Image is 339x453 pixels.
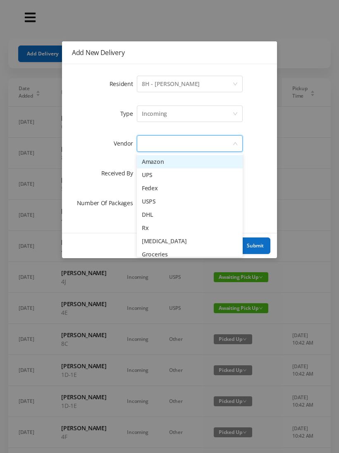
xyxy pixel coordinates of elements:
[114,139,137,147] label: Vendor
[240,237,270,254] button: Submit
[110,80,137,88] label: Resident
[72,48,267,57] div: Add New Delivery
[137,155,243,168] li: Amazon
[137,235,243,248] li: [MEDICAL_DATA]
[137,168,243,182] li: UPS
[72,74,267,213] form: Add New Delivery
[77,199,137,207] label: Number Of Packages
[137,208,243,221] li: DHL
[233,141,238,147] i: icon: down
[120,110,137,117] label: Type
[233,111,238,117] i: icon: down
[101,169,137,177] label: Received By
[137,195,243,208] li: USPS
[142,76,200,92] div: 8H - Gloria Johnson
[233,81,238,87] i: icon: down
[137,248,243,261] li: Groceries
[137,221,243,235] li: Rx
[137,182,243,195] li: Fedex
[142,106,167,122] div: Incoming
